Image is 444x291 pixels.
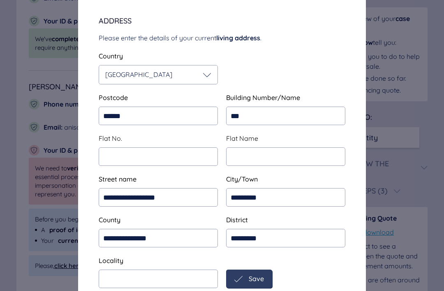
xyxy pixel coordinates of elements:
span: Save [249,275,264,282]
span: Flat No. [99,134,122,142]
span: Postcode [99,93,128,102]
span: living address [216,34,260,42]
span: Street name [99,175,136,183]
span: Building Number/Name [226,93,300,102]
span: Country [99,52,123,60]
span: Flat Name [226,134,258,142]
span: Address [99,16,132,26]
div: Please enter the details of your current . [99,33,345,43]
span: [GEOGRAPHIC_DATA] [105,70,172,79]
span: City/Town [226,175,258,183]
span: County [99,216,120,224]
span: Locality [99,256,123,265]
span: District [226,216,248,224]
